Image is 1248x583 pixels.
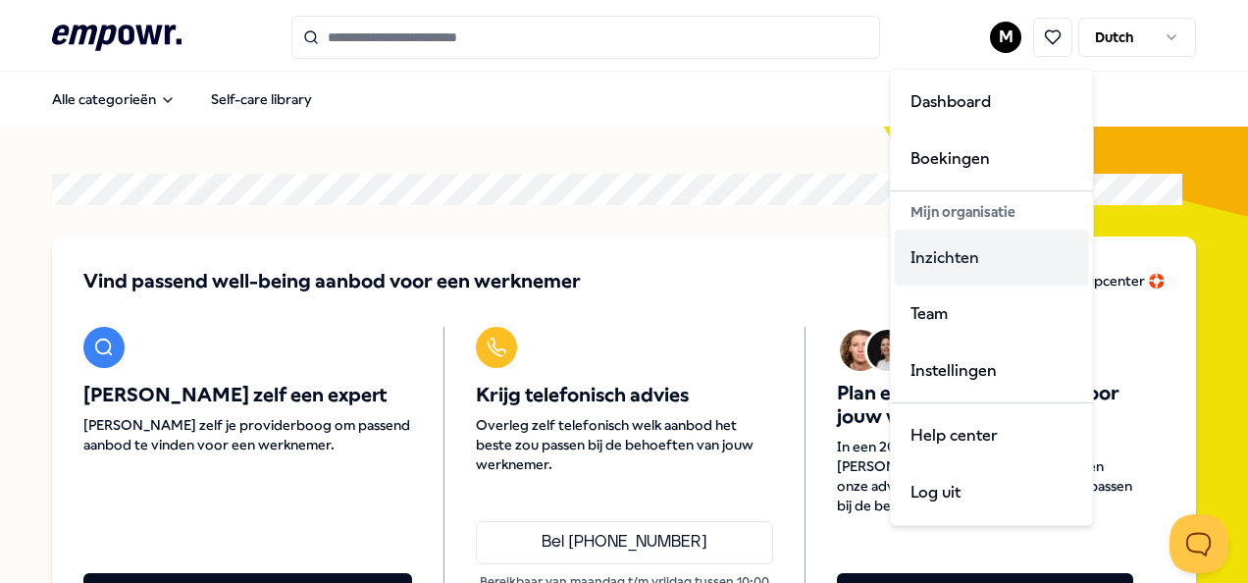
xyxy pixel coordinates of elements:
a: Dashboard [895,74,1089,131]
a: Team [895,286,1089,343]
div: Mijn organisatie [895,195,1089,229]
a: Instellingen [895,343,1089,399]
a: Help center [895,407,1089,464]
div: Log uit [895,464,1089,521]
a: Boekingen [895,131,1089,187]
a: Inzichten [895,230,1089,287]
div: M [890,69,1094,526]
